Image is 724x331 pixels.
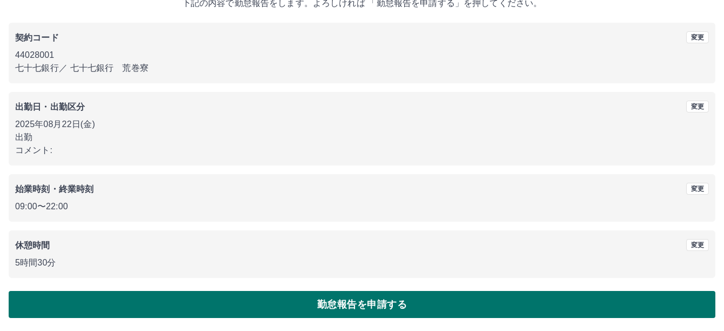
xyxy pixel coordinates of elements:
[15,200,709,213] p: 09:00 〜 22:00
[15,256,709,269] p: 5時間30分
[686,31,709,43] button: 変更
[686,101,709,112] button: 変更
[9,291,715,318] button: 勤怠報告を申請する
[15,33,59,42] b: 契約コード
[15,184,93,194] b: 始業時刻・終業時刻
[15,62,709,75] p: 七十七銀行 ／ 七十七銀行 荒巻寮
[15,131,709,144] p: 出勤
[686,183,709,195] button: 変更
[15,241,50,250] b: 休憩時間
[15,102,85,111] b: 出勤日・出勤区分
[686,239,709,251] button: 変更
[15,118,709,131] p: 2025年08月22日(金)
[15,144,709,157] p: コメント:
[15,49,709,62] p: 44028001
